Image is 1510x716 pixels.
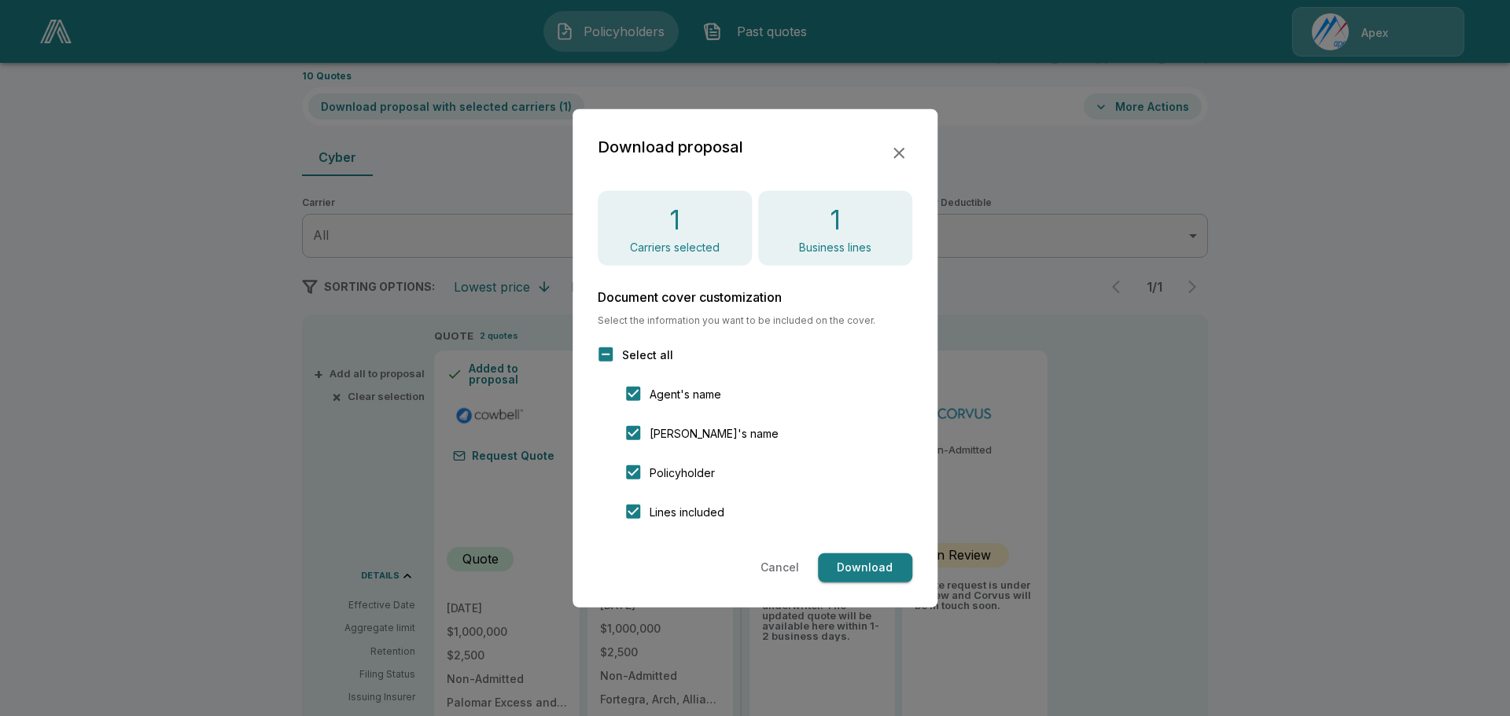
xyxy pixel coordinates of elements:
p: Business lines [799,242,871,253]
span: Select the information you want to be included on the cover. [598,316,912,325]
h2: Download proposal [598,134,743,159]
span: [PERSON_NAME]'s name [650,425,779,442]
span: Policyholder [650,464,715,481]
button: Download [818,553,912,582]
h6: Document cover customization [598,291,912,303]
span: Lines included [650,504,724,520]
span: Agent's name [650,386,721,402]
button: Cancel [754,553,805,582]
span: Select all [622,347,673,363]
h4: 1 [669,203,680,236]
h4: 1 [830,203,841,236]
p: Carriers selected [630,242,720,253]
